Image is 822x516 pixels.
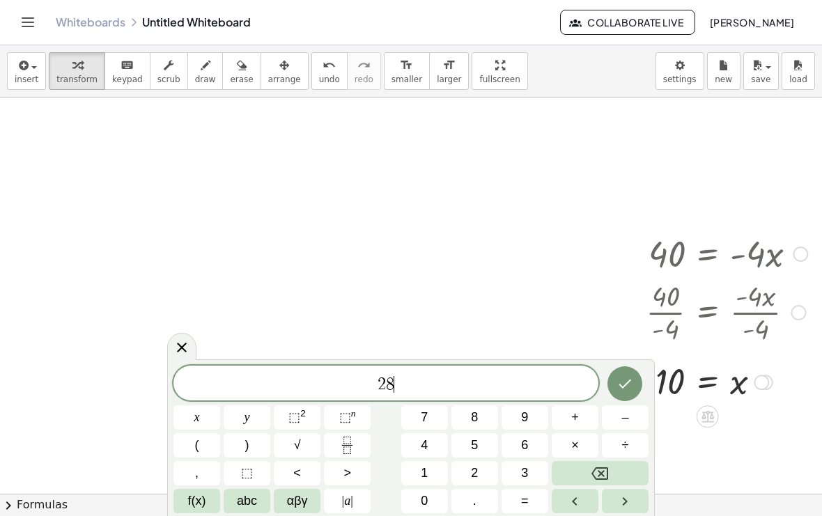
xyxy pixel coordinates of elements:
[347,52,381,90] button: redoredo
[150,52,188,90] button: scrub
[521,464,528,483] span: 3
[602,489,649,513] button: Right arrow
[552,433,598,458] button: Times
[437,75,461,84] span: larger
[401,461,448,485] button: 1
[602,433,649,458] button: Divide
[571,436,579,455] span: ×
[274,405,320,430] button: Squared
[324,433,371,458] button: Fraction
[663,75,697,84] span: settings
[222,52,261,90] button: erase
[401,405,448,430] button: 7
[343,464,351,483] span: >
[173,433,220,458] button: (
[274,433,320,458] button: Square root
[357,57,371,74] i: redo
[7,52,46,90] button: insert
[112,75,143,84] span: keypad
[401,433,448,458] button: 4
[173,461,220,485] button: ,
[394,376,394,393] span: ​
[391,75,422,84] span: smaller
[15,75,38,84] span: insert
[602,405,649,430] button: Minus
[471,436,478,455] span: 5
[697,405,719,428] div: Apply the same math to both sides of the equation
[351,408,356,419] sup: n
[572,16,683,29] span: Collaborate Live
[789,75,807,84] span: load
[552,489,598,513] button: Left arrow
[715,75,732,84] span: new
[224,405,270,430] button: y
[401,489,448,513] button: 0
[49,52,105,90] button: transform
[224,433,270,458] button: )
[241,464,253,483] span: ⬚
[245,436,249,455] span: )
[552,405,598,430] button: Plus
[473,492,476,510] span: .
[451,489,498,513] button: .
[502,489,548,513] button: Equals
[709,16,794,29] span: [PERSON_NAME]
[293,464,301,483] span: <
[350,494,353,508] span: |
[552,461,649,485] button: Backspace
[288,410,300,424] span: ⬚
[294,436,301,455] span: √
[521,436,528,455] span: 6
[502,461,548,485] button: 3
[707,52,740,90] button: new
[479,75,520,84] span: fullscreen
[429,52,469,90] button: format_sizelarger
[442,57,456,74] i: format_size
[224,489,270,513] button: Alphabet
[421,408,428,427] span: 7
[173,489,220,513] button: Functions
[384,52,430,90] button: format_sizesmaller
[421,492,428,510] span: 0
[451,461,498,485] button: 2
[311,52,348,90] button: undoundo
[224,461,270,485] button: Placeholder
[194,408,200,427] span: x
[245,408,250,427] span: y
[472,52,527,90] button: fullscreen
[451,433,498,458] button: 5
[521,408,528,427] span: 9
[237,492,257,510] span: abc
[287,492,308,510] span: αβγ
[421,436,428,455] span: 4
[521,492,529,510] span: =
[187,52,224,90] button: draw
[188,492,206,510] span: f(x)
[323,57,336,74] i: undo
[300,408,306,419] sup: 2
[571,408,579,427] span: +
[56,75,98,84] span: transform
[319,75,340,84] span: undo
[324,461,371,485] button: Greater than
[698,10,805,35] button: [PERSON_NAME]
[274,489,320,513] button: Greek alphabet
[400,57,413,74] i: format_size
[195,75,216,84] span: draw
[195,464,199,483] span: ,
[355,75,373,84] span: redo
[607,366,642,401] button: Done
[622,436,629,455] span: ÷
[656,52,704,90] button: settings
[261,52,309,90] button: arrange
[342,494,345,508] span: |
[230,75,253,84] span: erase
[17,11,39,33] button: Toggle navigation
[451,405,498,430] button: 8
[386,376,394,393] span: 8
[751,75,770,84] span: save
[378,376,386,393] span: 2
[743,52,779,90] button: save
[421,464,428,483] span: 1
[121,57,134,74] i: keyboard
